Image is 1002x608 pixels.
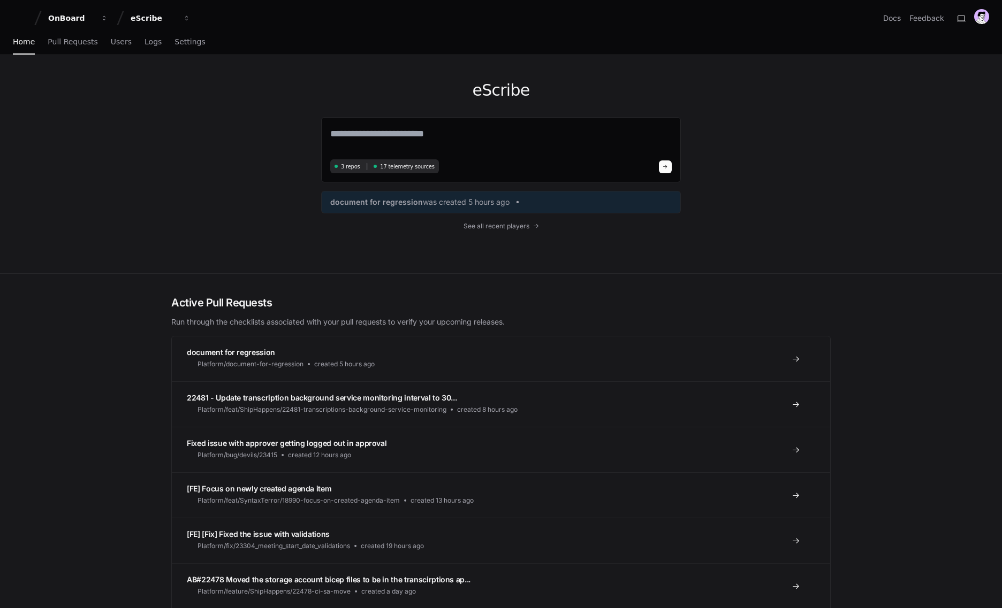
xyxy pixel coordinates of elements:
[198,405,446,414] span: Platform/feat/ShipHappens/22481-transcriptions-background-service-monitoring
[48,39,97,45] span: Pull Requests
[48,13,94,24] div: OnBoard
[187,575,470,584] span: AB#22478 Moved the storage account bicep files to be in the transcirptions ap...
[198,542,350,550] span: Platform/fix/23304_meeting_start_date_validations
[361,542,424,550] span: created 19 hours ago
[330,197,672,207] a: document for regressionwas created 5 hours ago
[48,30,97,55] a: Pull Requests
[171,317,831,327] p: Run through the checklists associated with your pull requests to verify your upcoming releases.
[330,197,423,207] span: document for regression
[172,518,830,563] a: [FE] [Fix] Fixed the issue with validationsPlatform/fix/23304_meeting_start_date_validationscreat...
[44,9,112,28] button: OnBoard
[172,381,830,427] a: 22481 - Update transcription background service monitoring interval to 30...Platform/feat/ShipHap...
[13,30,35,55] a: Home
[361,587,416,596] span: created a day ago
[198,587,351,596] span: Platform/feature/ShipHappens/22478-ci-sa-move
[198,360,303,368] span: Platform/document-for-regression
[974,9,989,24] img: avatar
[111,39,132,45] span: Users
[457,405,518,414] span: created 8 hours ago
[172,472,830,518] a: [FE] Focus on newly created agenda itemPlatform/feat/SyntaxTerror/18990-focus-on-created-agenda-i...
[174,39,205,45] span: Settings
[187,348,275,357] span: document for regression
[464,222,529,230] span: See all recent players
[145,39,162,45] span: Logs
[341,163,360,171] span: 3 repos
[198,496,400,505] span: Platform/feat/SyntaxTerror/18990-focus-on-created-agenda-item
[172,427,830,472] a: Fixed issue with approver getting logged out in approvalPlatform/bug/devils/23415created 12 hours...
[174,30,205,55] a: Settings
[411,496,474,505] span: created 13 hours ago
[909,13,944,24] button: Feedback
[126,9,195,28] button: eScribe
[172,336,830,381] a: document for regressionPlatform/document-for-regressioncreated 5 hours ago
[187,484,331,493] span: [FE] Focus on newly created agenda item
[321,222,681,230] a: See all recent players
[131,13,177,24] div: eScribe
[423,197,510,207] span: was created 5 hours ago
[187,438,386,448] span: Fixed issue with approver getting logged out in approval
[145,30,162,55] a: Logs
[380,163,434,171] span: 17 telemetry sources
[187,393,457,402] span: 22481 - Update transcription background service monitoring interval to 30...
[111,30,132,55] a: Users
[314,360,375,368] span: created 5 hours ago
[171,295,831,310] h2: Active Pull Requests
[321,81,681,100] h1: eScribe
[883,13,901,24] a: Docs
[198,451,277,459] span: Platform/bug/devils/23415
[187,529,330,538] span: [FE] [Fix] Fixed the issue with validations
[13,39,35,45] span: Home
[288,451,351,459] span: created 12 hours ago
